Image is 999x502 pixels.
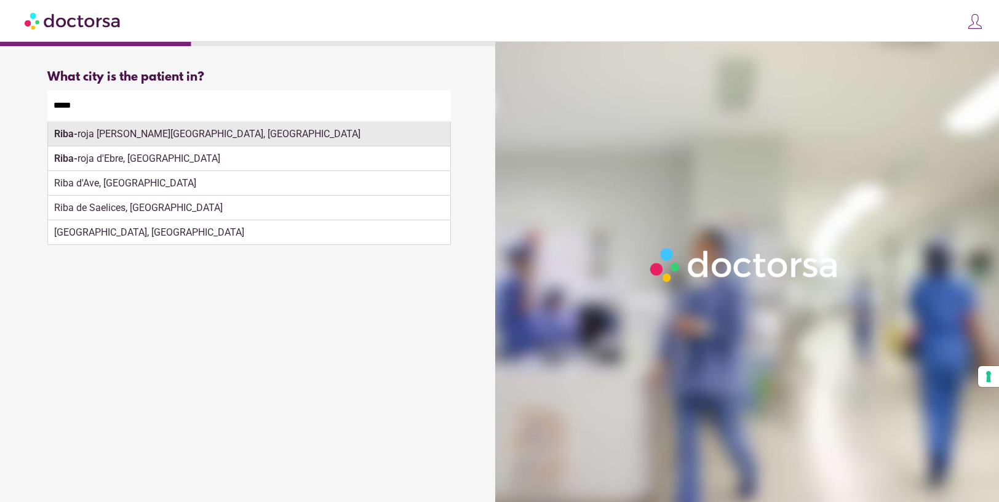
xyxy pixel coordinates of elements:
img: Doctorsa.com [25,7,122,34]
div: What city is the patient in? [47,70,451,84]
div: Riba d'Ave, [GEOGRAPHIC_DATA] [48,171,450,196]
strong: Riba- [54,153,78,164]
div: Make sure the city you pick is where you need assistance. [47,121,451,148]
div: roja d'Ebre, [GEOGRAPHIC_DATA] [48,146,450,171]
img: icons8-customer-100.png [966,13,984,30]
div: roja [PERSON_NAME][GEOGRAPHIC_DATA], [GEOGRAPHIC_DATA] [48,122,450,146]
div: Riba de Saelices, [GEOGRAPHIC_DATA] [48,196,450,220]
div: [GEOGRAPHIC_DATA], [GEOGRAPHIC_DATA] [48,220,450,245]
img: Logo-Doctorsa-trans-White-partial-flat.png [645,242,845,287]
strong: Riba- [54,128,78,140]
button: Your consent preferences for tracking technologies [978,366,999,387]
